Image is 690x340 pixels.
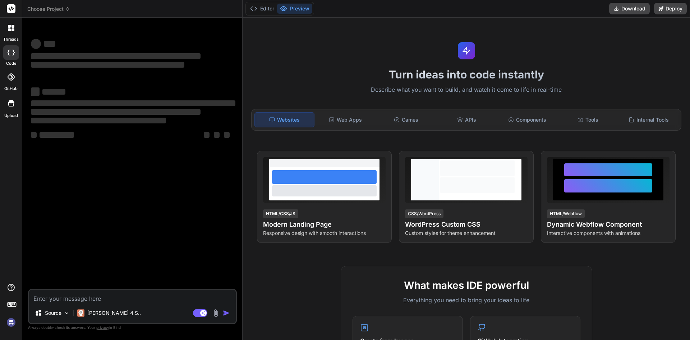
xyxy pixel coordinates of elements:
span: Choose Project [27,5,70,13]
div: Games [377,112,436,127]
p: Responsive design with smooth interactions [263,230,386,237]
span: ‌ [224,132,230,138]
span: ‌ [40,132,74,138]
button: Preview [277,4,312,14]
div: CSS/WordPress [405,209,443,218]
h4: Dynamic Webflow Component [547,219,670,230]
button: Download [609,3,650,14]
div: Tools [558,112,618,127]
p: [PERSON_NAME] 4 S.. [87,309,141,317]
span: ‌ [31,62,184,68]
span: ‌ [214,132,220,138]
div: Websites [254,112,314,127]
button: Editor [247,4,277,14]
img: attachment [212,309,220,317]
div: HTML/CSS/JS [263,209,298,218]
p: Custom styles for theme enhancement [405,230,528,237]
h2: What makes IDE powerful [353,278,580,293]
div: Web Apps [316,112,375,127]
span: ‌ [204,132,210,138]
span: ‌ [31,118,166,123]
label: code [6,60,16,67]
label: GitHub [4,86,18,92]
h4: WordPress Custom CSS [405,219,528,230]
span: privacy [96,325,109,330]
label: Upload [4,113,18,119]
h4: Modern Landing Page [263,219,386,230]
p: Everything you need to bring your ideas to life [353,296,580,304]
img: Claude 4 Sonnet [77,309,84,317]
img: signin [5,316,17,328]
p: Source [45,309,61,317]
span: ‌ [31,53,201,59]
span: ‌ [31,132,37,138]
div: Components [498,112,557,127]
label: threads [3,36,19,42]
div: APIs [437,112,496,127]
span: ‌ [31,39,41,49]
p: Always double-check its answers. Your in Bind [28,324,237,331]
img: icon [223,309,230,317]
p: Interactive components with animations [547,230,670,237]
span: ‌ [31,109,201,115]
h1: Turn ideas into code instantly [247,68,686,81]
span: ‌ [31,87,40,96]
div: Internal Tools [619,112,678,127]
span: ‌ [31,100,235,106]
p: Describe what you want to build, and watch it come to life in real-time [247,85,686,95]
button: Deploy [654,3,687,14]
span: ‌ [42,89,65,95]
span: ‌ [44,41,55,47]
img: Pick Models [64,310,70,316]
div: HTML/Webflow [547,209,585,218]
